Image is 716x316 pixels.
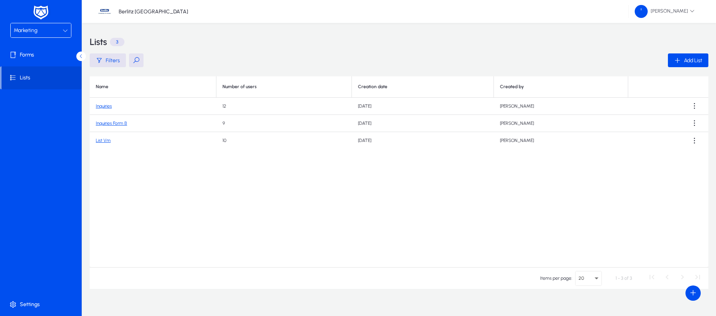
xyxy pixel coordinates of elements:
[84,45,129,50] div: Keywords by Traffic
[21,12,37,18] div: v 4.0.25
[494,98,628,115] td: [PERSON_NAME]
[20,20,84,26] div: Domain: [DOMAIN_NAME]
[494,132,628,149] td: [PERSON_NAME]
[76,44,82,50] img: tab_keywords_by_traffic_grey.svg
[2,51,83,59] span: Forms
[216,132,352,149] td: 10
[358,84,488,90] div: Creation date
[97,4,112,19] img: 37.jpg
[2,301,83,308] span: Settings
[635,5,648,18] img: 58.png
[90,37,107,47] h3: Lists
[635,5,695,18] span: [PERSON_NAME]
[684,57,702,64] span: Add List
[96,84,108,90] div: Name
[2,44,83,66] a: Forms
[579,276,584,281] span: 20
[31,5,50,21] img: white-logo.png
[96,84,210,90] div: Name
[352,115,494,132] td: [DATE]
[12,20,18,26] img: website_grey.svg
[216,98,352,115] td: 12
[90,53,126,67] button: Filters
[96,121,127,126] a: Inquiries Form B
[540,274,572,282] div: Items per page:
[119,8,188,15] p: Berlitz [GEOGRAPHIC_DATA]
[616,274,632,282] div: 1 - 3 of 3
[216,76,352,98] th: Number of users
[352,132,494,149] td: [DATE]
[96,138,111,143] a: List Vm
[29,45,68,50] div: Domain Overview
[629,5,701,18] button: [PERSON_NAME]
[2,74,82,82] span: Lists
[668,53,708,67] button: Add List
[106,57,120,64] span: Filters
[90,267,708,289] mat-paginator: Select page
[352,98,494,115] td: [DATE]
[2,293,83,316] a: Settings
[494,76,628,98] th: Created by
[12,12,18,18] img: logo_orange.svg
[96,103,112,109] a: Inquiries
[494,115,628,132] td: [PERSON_NAME]
[110,38,124,46] p: 3
[14,27,37,34] span: Marketing
[358,84,387,90] div: Creation date
[216,115,352,132] td: 9
[21,44,27,50] img: tab_domain_overview_orange.svg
